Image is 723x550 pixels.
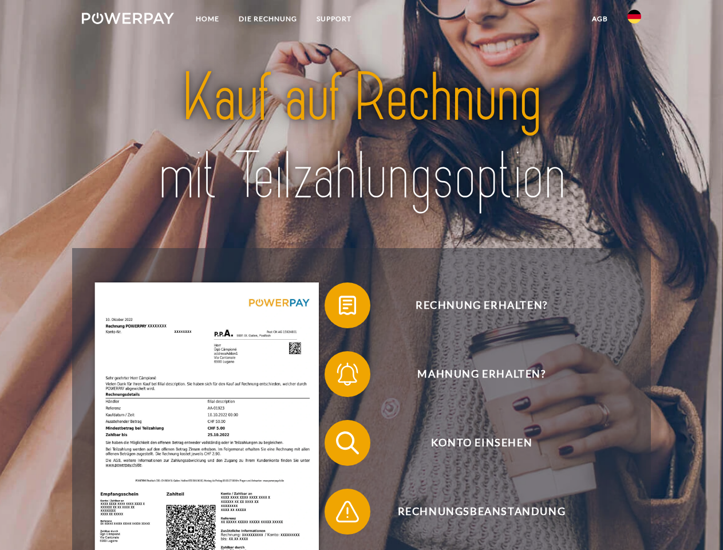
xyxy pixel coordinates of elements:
button: Konto einsehen [325,420,622,466]
button: Rechnungsbeanstandung [325,489,622,535]
button: Mahnung erhalten? [325,351,622,397]
img: logo-powerpay-white.svg [82,13,174,24]
button: Rechnung erhalten? [325,282,622,328]
a: Home [186,9,229,29]
a: agb [582,9,618,29]
img: de [627,10,641,23]
span: Rechnungsbeanstandung [341,489,622,535]
img: qb_bell.svg [333,360,362,388]
img: qb_bill.svg [333,291,362,320]
a: SUPPORT [307,9,361,29]
img: title-powerpay_de.svg [109,55,614,219]
span: Mahnung erhalten? [341,351,622,397]
span: Konto einsehen [341,420,622,466]
a: DIE RECHNUNG [229,9,307,29]
span: Rechnung erhalten? [341,282,622,328]
img: qb_search.svg [333,429,362,457]
img: qb_warning.svg [333,497,362,526]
